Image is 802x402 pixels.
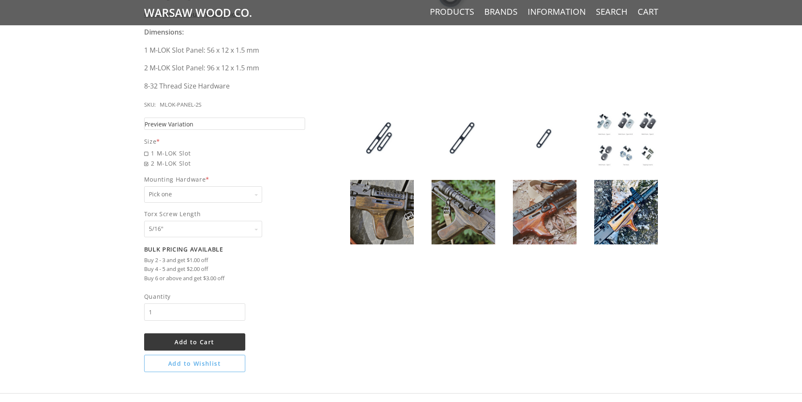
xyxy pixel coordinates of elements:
li: Buy 4 - 5 and get $2.00 off [144,265,306,274]
span: Torx Screw Length [144,209,306,219]
span: Mounting Hardware [144,174,306,184]
div: MLOK-PANEL-2S [160,100,201,110]
a: Preview Variation [144,118,306,130]
img: DIY M-LOK Panel Inserts [594,180,658,244]
a: Brands [484,6,518,17]
select: Mounting Hardware* [144,186,262,203]
img: DIY M-LOK Panel Inserts [350,180,414,244]
span: 2 M-LOK Slot [144,158,306,168]
h2: Bulk Pricing Available [144,246,306,253]
span: Add to Cart [174,338,214,346]
img: DIY M-LOK Panel Inserts [432,180,495,244]
div: Size [144,137,306,146]
input: Quantity [144,303,245,321]
div: SKU: [144,100,156,110]
button: Add to Wishlist [144,355,245,372]
li: Buy 6 or above and get $3.00 off [144,274,306,283]
li: Buy 2 - 3 and get $1.00 off [144,256,306,265]
p: 2 M-LOK Slot Panel: 96 x 12 x 1.5 mm [144,62,306,74]
span: Quantity [144,292,245,301]
button: Add to Cart [144,333,245,351]
p: 1 M-LOK Slot Panel: 56 x 12 x 1.5 mm [144,45,306,56]
span: 1 M-LOK Slot [144,148,306,158]
img: DIY M-LOK Panel Inserts [350,106,414,171]
a: Information [528,6,586,17]
a: Search [596,6,628,17]
a: Cart [638,6,658,17]
select: Torx Screw Length [144,221,262,237]
img: DIY M-LOK Panel Inserts [432,106,495,171]
img: DIY M-LOK Panel Inserts [594,106,658,171]
img: DIY M-LOK Panel Inserts [513,106,577,171]
a: Products [430,6,474,17]
span: Preview Variation [145,119,193,129]
strong: Dimensions: [144,27,184,37]
p: 8-32 Thread Size Hardware [144,80,306,92]
img: DIY M-LOK Panel Inserts [513,180,577,244]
